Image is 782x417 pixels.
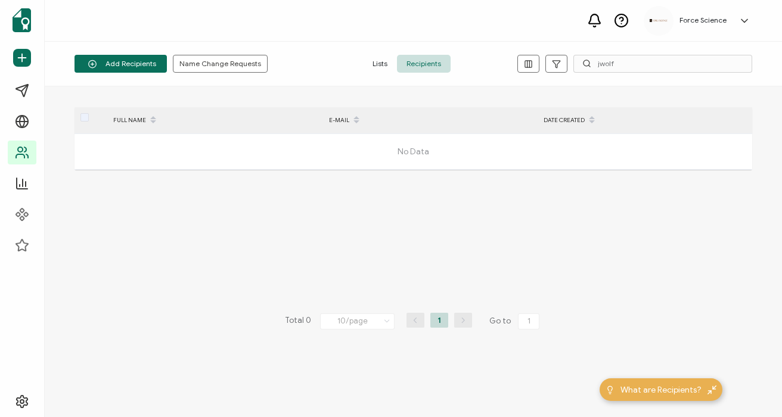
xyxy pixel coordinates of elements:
[244,134,583,170] span: No Data
[363,55,397,73] span: Lists
[573,55,752,73] input: Search
[75,55,167,73] button: Add Recipients
[397,55,451,73] span: Recipients
[679,16,727,24] h5: Force Science
[107,110,323,130] div: FULL NAME
[620,384,702,396] span: What are Recipients?
[430,313,448,328] li: 1
[173,55,268,73] button: Name Change Requests
[538,110,752,130] div: DATE CREATED
[323,110,538,130] div: E-MAIL
[320,313,395,329] input: Select
[722,360,782,417] iframe: Chat Widget
[650,19,668,22] img: d96c2383-09d7-413e-afb5-8f6c84c8c5d6.png
[707,385,716,394] img: minimize-icon.svg
[13,8,31,32] img: sertifier-logomark-colored.svg
[285,313,311,329] span: Total 0
[179,60,261,67] span: Name Change Requests
[489,313,542,329] span: Go to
